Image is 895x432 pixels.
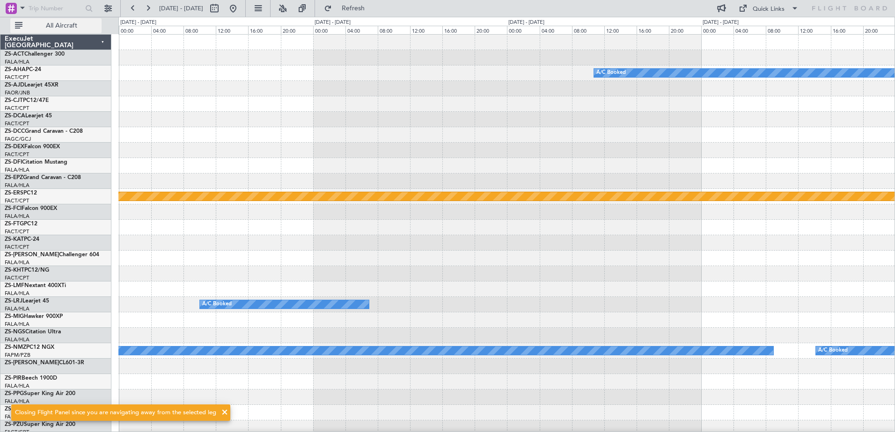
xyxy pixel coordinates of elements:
[5,67,26,72] span: ZS-AHA
[5,182,29,189] a: FALA/HLA
[5,51,24,57] span: ZS-ACT
[507,26,539,34] div: 00:00
[475,26,507,34] div: 20:00
[5,197,29,204] a: FACT/CPT
[29,1,82,15] input: Trip Number
[5,144,24,150] span: ZS-DEX
[5,391,24,396] span: ZS-PPG
[5,206,57,211] a: ZS-FCIFalcon 900EX
[5,298,49,304] a: ZS-LRJLearjet 45
[5,89,30,96] a: FAOR/JNB
[734,26,766,34] div: 04:00
[5,58,29,65] a: FALA/HLA
[5,360,59,366] span: ZS-[PERSON_NAME]
[15,408,216,418] div: Closing Flight Panel since you are navigating away from the selected leg
[5,352,30,359] a: FAPM/PZB
[508,19,544,27] div: [DATE] - [DATE]
[5,252,99,258] a: ZS-[PERSON_NAME]Challenger 604
[5,360,84,366] a: ZS-[PERSON_NAME]CL601-3R
[5,82,59,88] a: ZS-AJDLearjet 45XR
[320,1,376,16] button: Refresh
[5,120,29,127] a: FACT/CPT
[159,4,203,13] span: [DATE] - [DATE]
[5,159,67,165] a: ZS-DFICitation Mustang
[5,159,22,165] span: ZS-DFI
[5,136,31,143] a: FAGC/GCJ
[202,297,232,311] div: A/C Booked
[701,26,734,34] div: 00:00
[281,26,313,34] div: 20:00
[5,382,29,389] a: FALA/HLA
[5,267,49,273] a: ZS-KHTPC12/NG
[818,344,848,358] div: A/C Booked
[151,26,183,34] div: 04:00
[5,105,29,112] a: FACT/CPT
[5,74,29,81] a: FACT/CPT
[10,18,102,33] button: All Aircraft
[5,345,54,350] a: ZS-NMZPC12 NGX
[5,144,60,150] a: ZS-DEXFalcon 900EX
[637,26,669,34] div: 16:00
[734,1,803,16] button: Quick Links
[5,113,25,119] span: ZS-DCA
[5,82,24,88] span: ZS-AJD
[5,329,61,335] a: ZS-NGSCitation Ultra
[766,26,798,34] div: 08:00
[183,26,216,34] div: 08:00
[703,19,739,27] div: [DATE] - [DATE]
[5,237,39,242] a: ZS-KATPC-24
[334,5,373,12] span: Refresh
[378,26,410,34] div: 08:00
[5,113,52,119] a: ZS-DCALearjet 45
[572,26,604,34] div: 08:00
[5,175,81,180] a: ZS-EPZGrand Caravan - C208
[5,290,29,297] a: FALA/HLA
[216,26,248,34] div: 12:00
[24,22,99,29] span: All Aircraft
[5,336,29,343] a: FALA/HLA
[5,298,22,304] span: ZS-LRJ
[5,98,23,103] span: ZS-CJT
[753,5,785,14] div: Quick Links
[315,19,351,27] div: [DATE] - [DATE]
[5,190,23,196] span: ZS-ERS
[5,129,83,134] a: ZS-DCCGrand Caravan - C208
[5,129,25,134] span: ZS-DCC
[5,345,26,350] span: ZS-NMZ
[5,267,24,273] span: ZS-KHT
[669,26,701,34] div: 20:00
[798,26,830,34] div: 12:00
[5,98,49,103] a: ZS-CJTPC12/47E
[5,221,37,227] a: ZS-FTGPC12
[248,26,280,34] div: 16:00
[5,206,22,211] span: ZS-FCI
[604,26,637,34] div: 12:00
[410,26,442,34] div: 12:00
[5,305,29,312] a: FALA/HLA
[5,375,57,381] a: ZS-PIRBeech 1900D
[5,321,29,328] a: FALA/HLA
[5,190,37,196] a: ZS-ERSPC12
[5,244,29,251] a: FACT/CPT
[5,259,29,266] a: FALA/HLA
[5,67,41,72] a: ZS-AHAPC-24
[5,51,65,57] a: ZS-ACTChallenger 300
[540,26,572,34] div: 04:00
[442,26,475,34] div: 16:00
[5,221,24,227] span: ZS-FTG
[5,252,59,258] span: ZS-[PERSON_NAME]
[5,391,75,396] a: ZS-PPGSuper King Air 200
[5,151,29,158] a: FACT/CPT
[5,375,22,381] span: ZS-PIR
[5,283,24,288] span: ZS-LMF
[5,314,24,319] span: ZS-MIG
[596,66,626,80] div: A/C Booked
[5,329,25,335] span: ZS-NGS
[313,26,345,34] div: 00:00
[5,283,66,288] a: ZS-LMFNextant 400XTi
[5,314,63,319] a: ZS-MIGHawker 900XP
[119,26,151,34] div: 00:00
[5,274,29,281] a: FACT/CPT
[5,228,29,235] a: FACT/CPT
[5,175,23,180] span: ZS-EPZ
